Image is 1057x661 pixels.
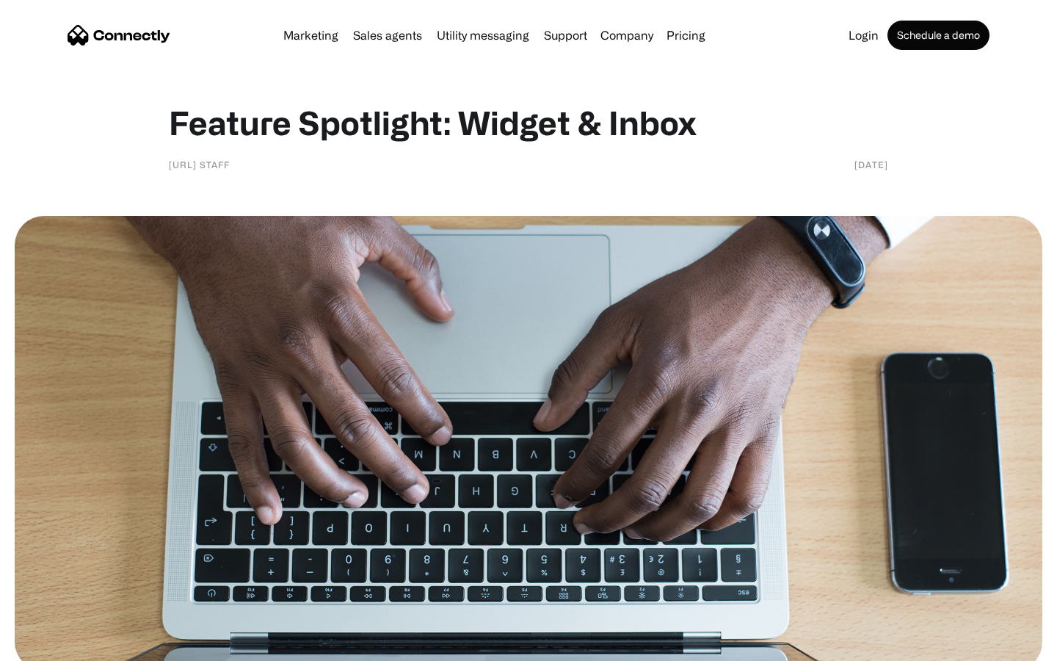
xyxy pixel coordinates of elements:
a: Sales agents [347,29,428,41]
a: Support [538,29,593,41]
div: [URL] staff [169,157,230,172]
a: home [68,24,170,46]
a: Marketing [277,29,344,41]
h1: Feature Spotlight: Widget & Inbox [169,103,888,142]
a: Login [843,29,885,41]
ul: Language list [29,635,88,656]
a: Schedule a demo [887,21,989,50]
a: Pricing [661,29,711,41]
a: Utility messaging [431,29,535,41]
div: [DATE] [854,157,888,172]
aside: Language selected: English [15,635,88,656]
div: Company [596,25,658,46]
div: Company [600,25,653,46]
